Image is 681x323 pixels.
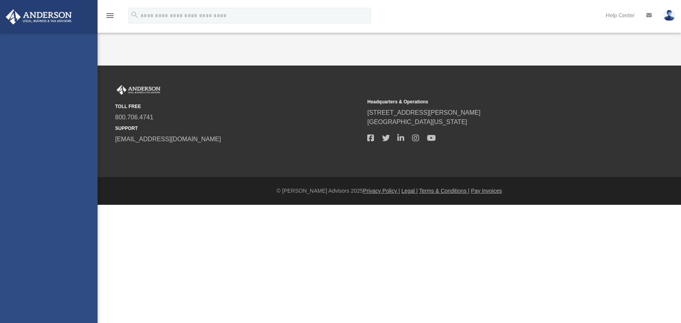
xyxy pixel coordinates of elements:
[367,109,480,116] a: [STREET_ADDRESS][PERSON_NAME]
[367,119,467,125] a: [GEOGRAPHIC_DATA][US_STATE]
[4,9,74,25] img: Anderson Advisors Platinum Portal
[419,188,469,194] a: Terms & Conditions |
[471,188,502,194] a: Pay Invoices
[115,85,162,95] img: Anderson Advisors Platinum Portal
[105,15,115,20] a: menu
[130,11,139,19] i: search
[115,136,221,142] a: [EMAIL_ADDRESS][DOMAIN_NAME]
[115,103,362,110] small: TOLL FREE
[115,125,362,132] small: SUPPORT
[367,98,614,105] small: Headquarters & Operations
[402,188,418,194] a: Legal |
[98,187,681,195] div: © [PERSON_NAME] Advisors 2025
[363,188,400,194] a: Privacy Policy |
[105,11,115,20] i: menu
[663,10,675,21] img: User Pic
[115,114,153,121] a: 800.706.4741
